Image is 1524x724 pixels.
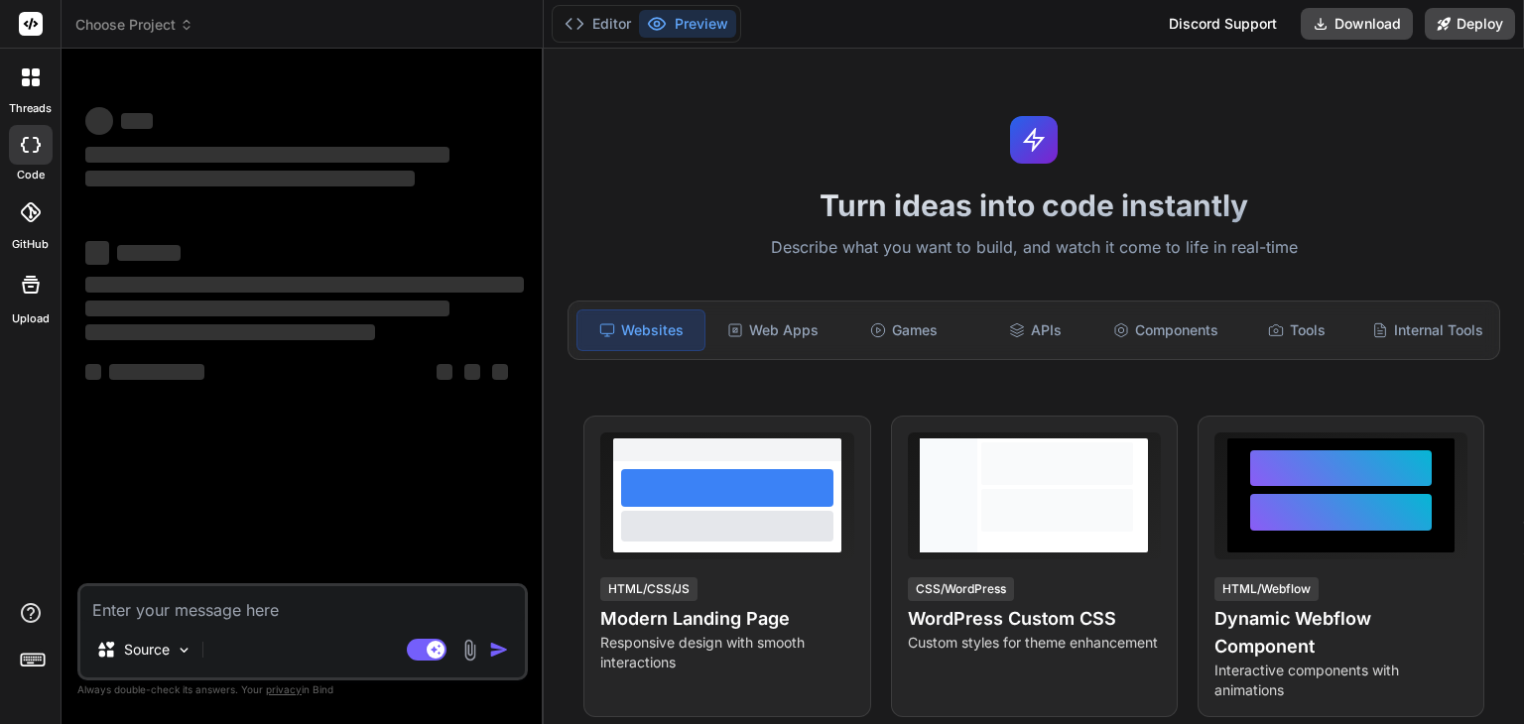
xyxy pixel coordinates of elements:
p: Describe what you want to build, and watch it come to life in real-time [556,235,1512,261]
div: Websites [576,309,705,351]
div: APIs [971,309,1098,351]
span: ‌ [85,301,449,316]
span: privacy [266,683,302,695]
button: Preview [639,10,736,38]
span: ‌ [492,364,508,380]
div: HTML/CSS/JS [600,577,698,601]
img: Pick Models [176,642,192,659]
h4: Modern Landing Page [600,605,853,633]
div: Components [1102,309,1229,351]
span: ‌ [121,113,153,129]
p: Responsive design with smooth interactions [600,633,853,672]
button: Editor [557,10,639,38]
span: Choose Project [75,15,193,35]
span: ‌ [85,277,524,293]
p: Custom styles for theme enhancement [908,633,1161,653]
span: ‌ [85,147,449,163]
label: Upload [12,310,50,327]
img: icon [489,640,509,660]
div: HTML/Webflow [1214,577,1319,601]
span: ‌ [109,364,204,380]
span: ‌ [85,241,109,265]
div: Games [840,309,967,351]
button: Deploy [1425,8,1515,40]
p: Source [124,640,170,660]
h1: Turn ideas into code instantly [556,187,1512,223]
div: CSS/WordPress [908,577,1014,601]
span: ‌ [117,245,181,261]
div: Internal Tools [1364,309,1491,351]
p: Always double-check its answers. Your in Bind [77,680,528,699]
h4: WordPress Custom CSS [908,605,1161,633]
span: ‌ [85,364,101,380]
label: threads [9,100,52,117]
label: code [17,167,45,183]
div: Web Apps [709,309,836,351]
span: ‌ [85,171,415,186]
h4: Dynamic Webflow Component [1214,605,1467,661]
img: attachment [458,639,481,662]
span: ‌ [85,107,113,135]
div: Tools [1233,309,1360,351]
p: Interactive components with animations [1214,661,1467,700]
div: Discord Support [1157,8,1289,40]
span: ‌ [464,364,480,380]
button: Download [1301,8,1413,40]
span: ‌ [85,324,375,340]
label: GitHub [12,236,49,253]
span: ‌ [437,364,452,380]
